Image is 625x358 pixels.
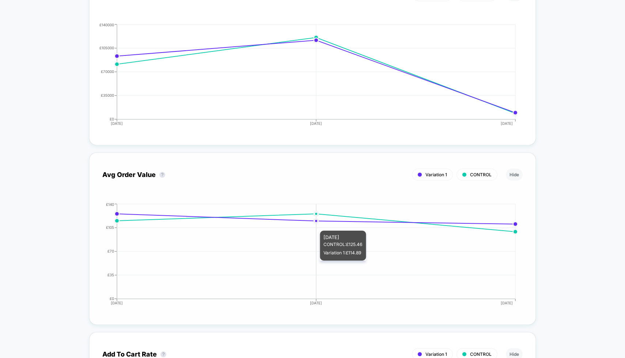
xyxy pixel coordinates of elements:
[107,273,114,277] tspan: £35
[470,172,492,177] span: CONTROL
[99,22,114,27] tspan: £140000
[110,296,114,301] tspan: £0
[95,23,515,132] div: PROFIT
[111,301,123,305] tspan: [DATE]
[310,121,322,126] tspan: [DATE]
[101,69,114,74] tspan: £70000
[106,225,114,230] tspan: £105
[106,202,114,206] tspan: £140
[501,301,513,305] tspan: [DATE]
[107,249,114,253] tspan: £70
[99,46,114,50] tspan: £105000
[470,351,492,357] span: CONTROL
[425,351,447,357] span: Variation 1
[111,121,123,126] tspan: [DATE]
[506,169,523,181] button: Hide
[95,202,515,312] div: AVG_ORDER_VALUE
[160,351,166,357] button: ?
[101,93,114,97] tspan: £35000
[310,301,322,305] tspan: [DATE]
[425,172,447,177] span: Variation 1
[159,172,165,178] button: ?
[110,117,114,121] tspan: £0
[501,121,513,126] tspan: [DATE]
